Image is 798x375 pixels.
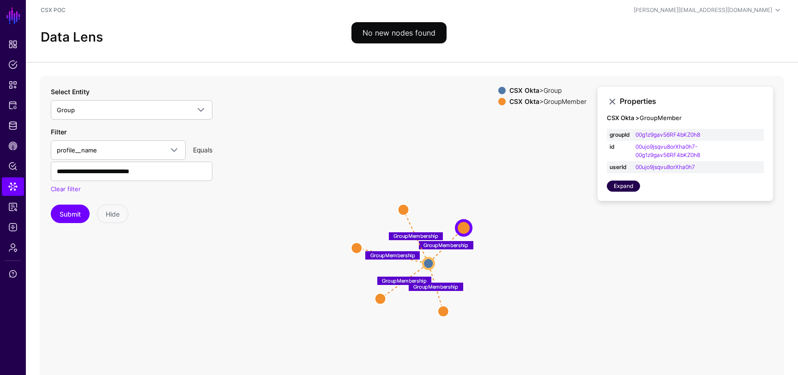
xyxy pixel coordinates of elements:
[8,243,18,252] span: Admin
[97,205,128,223] button: Hide
[51,205,90,223] button: Submit
[8,141,18,151] span: CAEP Hub
[382,277,427,284] text: GroupMembership
[2,35,24,54] a: Dashboard
[607,114,640,121] strong: CSX Okta >
[635,143,700,158] a: 00ujo9jsqvu8orXha0h7-00g1z9gav56RF4bKZ0h8
[8,60,18,69] span: Policies
[2,116,24,135] a: Identity Data Fabric
[508,98,588,105] div: > GroupMember
[8,162,18,171] span: Policy Lens
[351,22,447,43] div: No new nodes found
[370,252,415,258] text: GroupMembership
[634,6,772,14] div: [PERSON_NAME][EMAIL_ADDRESS][DOMAIN_NAME]
[41,6,66,13] a: CSX POC
[393,233,438,239] text: GroupMembership
[51,127,66,137] label: Filter
[57,106,75,114] span: Group
[51,185,81,193] a: Clear filter
[8,80,18,90] span: Snippets
[2,177,24,196] a: Data Lens
[2,137,24,155] a: CAEP Hub
[8,101,18,110] span: Protected Systems
[8,269,18,278] span: Support
[57,146,97,154] span: profile__name
[2,76,24,94] a: Snippets
[607,181,640,192] a: Expand
[8,223,18,232] span: Logs
[8,182,18,191] span: Data Lens
[41,30,103,45] h2: Data Lens
[610,131,630,139] strong: groupId
[8,121,18,130] span: Identity Data Fabric
[189,145,216,155] div: Equals
[423,242,468,248] text: GroupMembership
[620,97,764,106] h3: Properties
[2,218,24,236] a: Logs
[2,96,24,115] a: Protected Systems
[508,87,588,94] div: > Group
[2,157,24,175] a: Policy Lens
[509,97,539,105] strong: CSX Okta
[635,131,700,138] a: 00g1z9gav56RF4bKZ0h8
[6,6,21,26] a: SGNL
[8,40,18,49] span: Dashboard
[509,86,539,94] strong: CSX Okta
[610,143,630,151] strong: id
[610,163,630,171] strong: userId
[607,115,764,122] h4: GroupMember
[2,198,24,216] a: Reports
[2,238,24,257] a: Admin
[8,202,18,212] span: Reports
[2,55,24,74] a: Policies
[413,284,458,290] text: GroupMembership
[51,87,90,97] label: Select Entity
[635,163,695,170] a: 00ujo9jsqvu8orXha0h7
